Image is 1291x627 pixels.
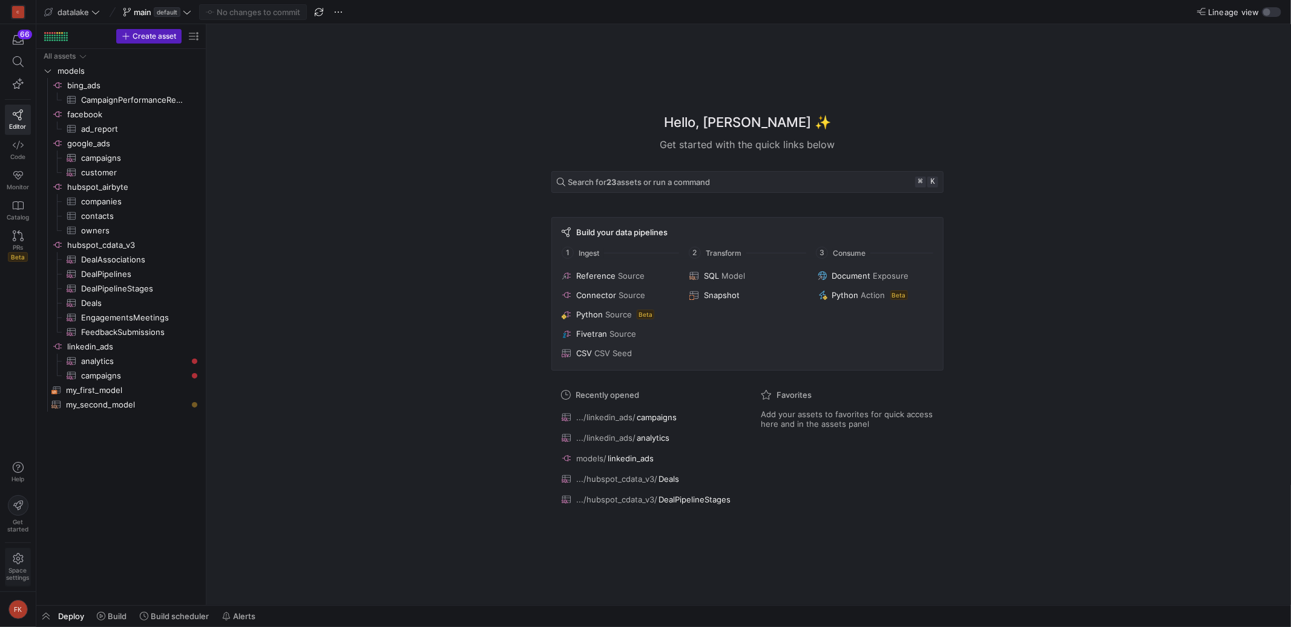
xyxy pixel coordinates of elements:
span: default [154,7,180,17]
div: 66 [18,30,32,39]
span: SQL [704,271,719,281]
button: .../linkedin_ads/analytics [559,430,737,446]
button: Build [91,606,132,626]
button: models/linkedin_ads [559,450,737,466]
span: CSV [576,348,592,358]
span: companies​​​​​​​​​ [81,195,187,209]
span: models [57,64,199,78]
span: Search for assets or run a command [568,177,710,187]
button: FK [5,597,31,622]
div: Press SPACE to select this row. [41,339,201,354]
a: Monitor [5,165,31,195]
button: SQLModel [687,268,807,283]
span: DealAssociations​​​​​​​​​ [81,253,187,267]
span: bing_ads​​​​​​​​ [67,79,199,93]
span: DealPipelines​​​​​​​​​ [81,267,187,281]
span: EngagementsMeetings​​​​​​​​​ [81,311,187,325]
a: FeedbackSubmissions​​​​​​​​​ [41,325,201,339]
span: Build your data pipelines [576,227,668,237]
button: Snapshot [687,288,807,302]
span: google_ads​​​​​​​​ [67,137,199,151]
span: Recently opened [576,390,639,400]
a: PRsBeta [5,226,31,267]
a: CampaignPerformanceReport​​​​​​​​​ [41,93,201,107]
span: linkedin_ads [608,453,654,463]
span: Help [10,475,25,482]
span: my_second_model​​​​​​​​​​ [66,398,187,412]
div: Press SPACE to select this row. [41,136,201,151]
a: owners​​​​​​​​​ [41,223,201,238]
span: Create asset [133,32,176,41]
a: DealAssociations​​​​​​​​​ [41,252,201,267]
span: Beta [637,310,654,319]
a: analytics​​​​​​​​​ [41,354,201,368]
h1: Hello, [PERSON_NAME] ✨ [664,112,831,132]
a: google_ads​​​​​​​​ [41,136,201,151]
div: Press SPACE to select this row. [41,107,201,122]
div: FK [8,600,28,619]
span: my_first_model​​​​​​​​​​ [66,383,187,397]
a: linkedin_ads​​​​​​​​ [41,339,201,354]
a: my_second_model​​​​​​​​​​ [41,397,201,412]
button: 66 [5,29,31,51]
span: facebook​​​​​​​​ [67,108,199,122]
a: contacts​​​​​​​​​ [41,209,201,223]
a: ad_report​​​​​​​​​ [41,122,201,136]
span: owners​​​​​​​​​ [81,224,187,238]
div: Press SPACE to select this row. [41,93,201,107]
a: bing_ads​​​​​​​​ [41,78,201,93]
div: Press SPACE to select this row. [41,78,201,93]
span: hubspot_airbyte​​​​​​​​ [67,180,199,194]
span: Editor [10,123,27,130]
button: Getstarted [5,490,31,538]
button: PythonActionBeta [815,288,936,302]
span: DealPipelineStages [659,495,731,504]
button: Build scheduler [134,606,214,626]
a: customer​​​​​​​​​ [41,165,201,180]
span: Source [609,329,636,339]
div: Press SPACE to select this row. [41,49,201,63]
span: .../linkedin_ads/ [576,412,636,422]
span: Python [832,290,859,300]
span: Alerts [233,611,255,621]
span: .../hubspot_cdata_v3/ [576,495,657,504]
div: Press SPACE to select this row. [41,209,201,223]
div: Press SPACE to select this row. [41,252,201,267]
span: PRs [13,244,23,251]
a: Catalog [5,195,31,226]
span: analytics [637,433,669,443]
a: Deals​​​​​​​​​ [41,296,201,310]
span: Model [721,271,745,281]
div: Press SPACE to select this row. [41,354,201,368]
span: FeedbackSubmissions​​​​​​​​​ [81,325,187,339]
button: datalake [41,4,103,20]
span: Code [10,153,25,160]
span: Space settings [7,567,30,581]
button: Create asset [116,29,182,44]
div: Get started with the quick links below [551,137,944,152]
span: DealPipelineStages​​​​​​​​​ [81,282,187,296]
button: Help [5,456,31,488]
a: Spacesettings [5,548,31,586]
span: Exposure [873,271,909,281]
div: Press SPACE to select this row. [41,296,201,310]
span: .../hubspot_cdata_v3/ [576,474,657,484]
span: Python [576,310,603,319]
span: Deals [659,474,679,484]
div: All assets [44,52,76,60]
button: ConnectorSource [559,288,680,302]
div: Press SPACE to select this row. [41,325,201,339]
button: .../hubspot_cdata_v3/Deals [559,471,737,487]
span: Connector [576,290,616,300]
strong: 23 [606,177,617,187]
button: .../hubspot_cdata_v3/DealPipelineStages [559,492,737,507]
span: contacts​​​​​​​​​ [81,209,187,223]
button: maindefault [120,4,194,20]
span: customer​​​​​​​​​ [81,166,187,180]
kbd: ⌘ [915,177,926,187]
span: Lineage view [1208,7,1260,17]
a: hubspot_airbyte​​​​​​​​ [41,180,201,194]
a: DealPipelineStages​​​​​​​​​ [41,281,201,296]
span: Add your assets to favorites for quick access here and in the assets panel [761,409,934,429]
span: models/ [576,453,606,463]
